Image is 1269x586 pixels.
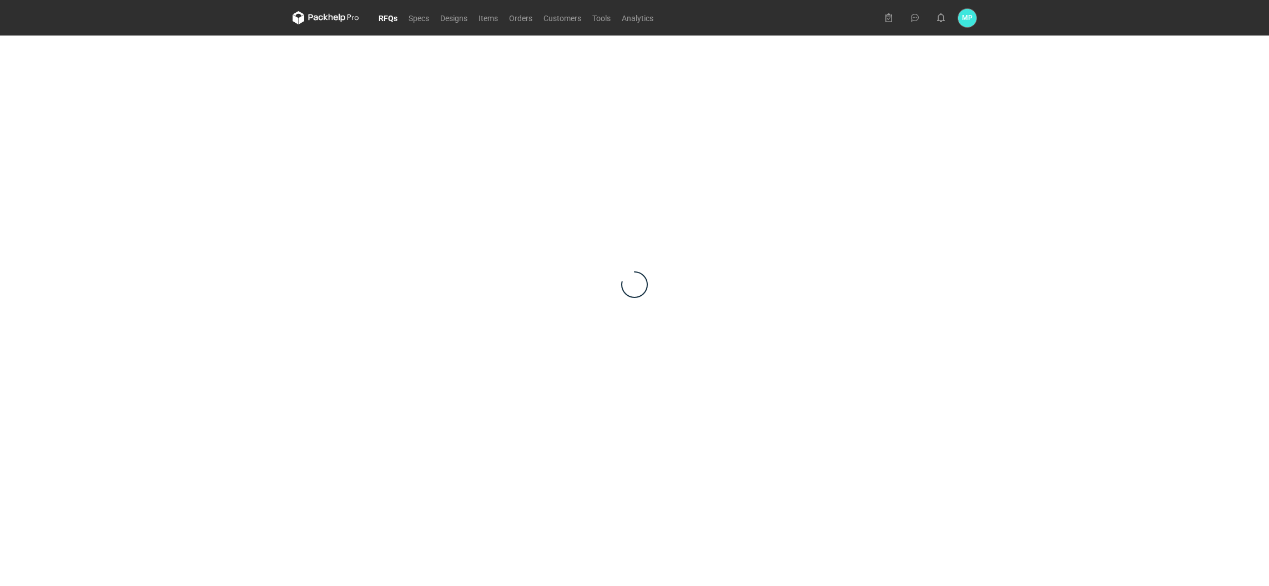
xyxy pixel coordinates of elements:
[538,11,587,24] a: Customers
[293,11,359,24] svg: Packhelp Pro
[616,11,659,24] a: Analytics
[503,11,538,24] a: Orders
[958,9,976,27] div: Martyna Paroń
[373,11,403,24] a: RFQs
[958,9,976,27] button: MP
[403,11,435,24] a: Specs
[473,11,503,24] a: Items
[435,11,473,24] a: Designs
[587,11,616,24] a: Tools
